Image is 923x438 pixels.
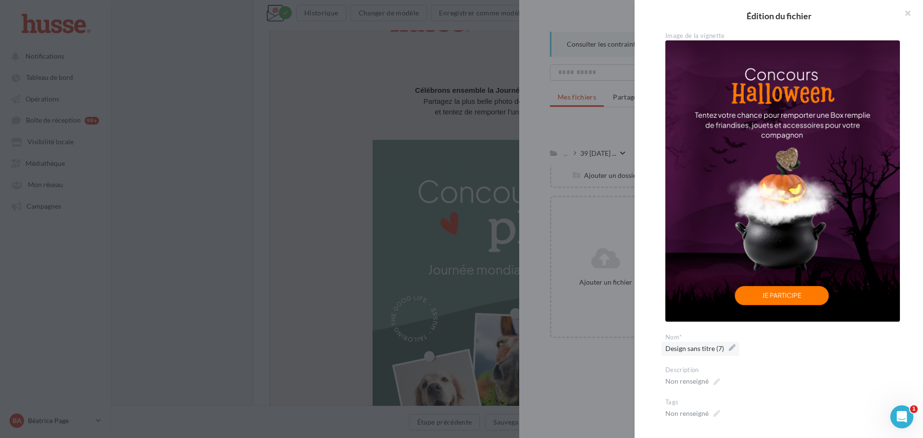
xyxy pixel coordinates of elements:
[910,405,918,413] span: 1
[145,122,348,152] span: Partagez la plus belle photo de votre chien, chat ou cheval et tentez de remporter l’une de nos 3...
[665,366,900,375] div: Description
[145,122,348,130] strong: Célébrons ensemble la Journée mondiale des animaux 💛 !
[184,8,283,14] span: L'email ne s'affiche pas correctement ?
[665,409,709,418] div: Non renseigné
[665,32,900,40] div: Image de la vignette
[665,375,720,388] span: Non renseigné
[665,342,736,355] span: Design sans titre (7)
[107,25,386,94] img: BANNIERE_HUSSE_DIGITALEO.png
[665,40,900,322] img: Design sans titre (7)
[650,12,908,20] h2: Édition du fichier
[665,398,900,407] div: Tags
[283,8,310,14] a: Cliquez-ici
[890,405,913,428] iframe: Intercom live chat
